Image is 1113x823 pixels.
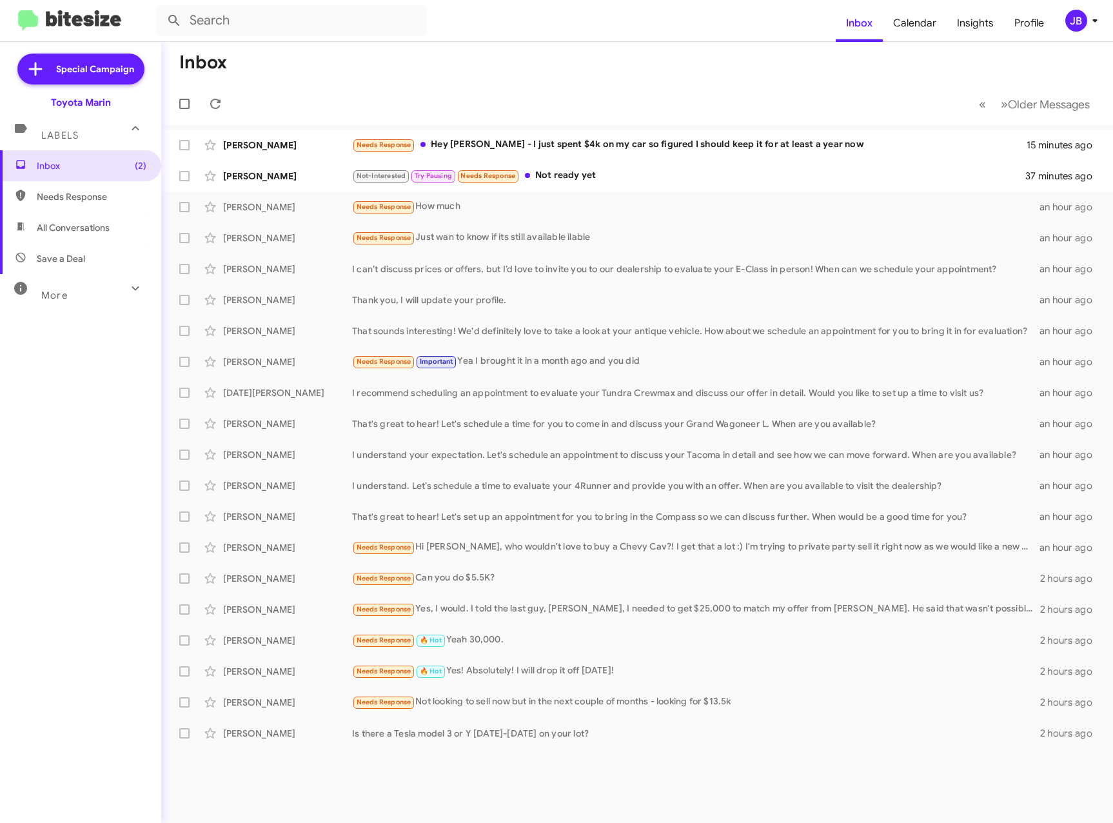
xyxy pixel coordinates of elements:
div: an hour ago [1039,232,1103,244]
div: Yea I brought it in a month ago and you did [352,354,1039,369]
a: Inbox [836,5,883,42]
span: Needs Response [357,574,411,582]
div: an hour ago [1039,355,1103,368]
span: Special Campaign [56,63,134,75]
div: JB [1065,10,1087,32]
div: an hour ago [1039,510,1103,523]
div: That's great to hear! Let's set up an appointment for you to bring in the Compass so we can discu... [352,510,1039,523]
div: [PERSON_NAME] [223,479,352,492]
button: Next [993,91,1098,117]
div: Not ready yet [352,168,1025,183]
div: I understand. Let’s schedule a time to evaluate your 4Runner and provide you with an offer. When ... [352,479,1039,492]
input: Search [156,5,427,36]
div: 2 hours ago [1040,603,1103,616]
div: an hour ago [1039,448,1103,461]
span: 🔥 Hot [420,636,442,644]
nav: Page navigation example [972,91,1098,117]
div: 2 hours ago [1040,727,1103,740]
div: [PERSON_NAME] [223,324,352,337]
span: Save a Deal [37,252,85,265]
div: Just wan to know if its still available ilable [352,230,1039,245]
span: Try Pausing [415,172,452,180]
span: Needs Response [37,190,146,203]
div: an hour ago [1039,541,1103,554]
span: More [41,290,68,301]
div: 2 hours ago [1040,665,1103,678]
span: Needs Response [357,698,411,706]
div: How much [352,199,1039,214]
div: an hour ago [1039,293,1103,306]
span: Needs Response [357,233,411,242]
div: Yeah 30,000. [352,633,1040,648]
div: an hour ago [1039,386,1103,399]
div: Not looking to sell now but in the next couple of months - looking for $13.5k [352,695,1040,709]
span: Not-Interested [357,172,406,180]
div: 37 minutes ago [1025,170,1103,183]
div: 2 hours ago [1040,634,1103,647]
span: « [979,96,986,112]
div: an hour ago [1039,479,1103,492]
a: Insights [947,5,1004,42]
a: Profile [1004,5,1054,42]
span: Needs Response [357,667,411,675]
div: Hey [PERSON_NAME] - I just spent $4k on my car so figured I should keep it for at least a year now [352,137,1027,152]
div: Can you do $5.5K? [352,571,1040,586]
div: Is there a Tesla model 3 or Y [DATE]-[DATE] on your lot? [352,727,1040,740]
div: Thank you, I will update your profile. [352,293,1039,306]
span: (2) [135,159,146,172]
div: I understand your expectation. Let's schedule an appointment to discuss your Tacoma in detail and... [352,448,1039,461]
div: an hour ago [1039,201,1103,213]
h1: Inbox [179,52,227,73]
span: Labels [41,130,79,141]
div: [PERSON_NAME] [223,448,352,461]
div: That sounds interesting! We'd definitely love to take a look at your antique vehicle. How about w... [352,324,1039,337]
span: Needs Response [357,357,411,366]
div: an hour ago [1039,263,1103,275]
div: [PERSON_NAME] [223,727,352,740]
div: 15 minutes ago [1027,139,1103,152]
div: [PERSON_NAME] [223,293,352,306]
div: [PERSON_NAME] [223,263,352,275]
div: [PERSON_NAME] [223,355,352,368]
div: [PERSON_NAME] [223,510,352,523]
a: Calendar [883,5,947,42]
div: [PERSON_NAME] [223,417,352,430]
div: [PERSON_NAME] [223,201,352,213]
span: Important [420,357,453,366]
div: [PERSON_NAME] [223,139,352,152]
span: Needs Response [357,203,411,211]
div: Yes! Absolutely! I will drop it off [DATE]! [352,664,1040,679]
a: Special Campaign [17,54,144,84]
div: [PERSON_NAME] [223,696,352,709]
div: [PERSON_NAME] [223,634,352,647]
div: I recommend scheduling an appointment to evaluate your Tundra Crewmax and discuss our offer in de... [352,386,1039,399]
div: [DATE][PERSON_NAME] [223,386,352,399]
span: Needs Response [460,172,515,180]
span: » [1001,96,1008,112]
div: [PERSON_NAME] [223,603,352,616]
span: Needs Response [357,636,411,644]
div: [PERSON_NAME] [223,170,352,183]
span: 🔥 Hot [420,667,442,675]
button: JB [1054,10,1099,32]
div: [PERSON_NAME] [223,541,352,554]
div: I can’t discuss prices or offers, but I’d love to invite you to our dealership to evaluate your E... [352,263,1039,275]
div: That's great to hear! Let's schedule a time for you to come in and discuss your Grand Wagoneer L.... [352,417,1039,430]
span: All Conversations [37,221,110,234]
div: an hour ago [1039,417,1103,430]
div: an hour ago [1039,324,1103,337]
span: Needs Response [357,543,411,551]
div: Yes, I would. I told the last guy, [PERSON_NAME], I needed to get $25,000 to match my offer from ... [352,602,1040,617]
span: Needs Response [357,141,411,149]
div: [PERSON_NAME] [223,232,352,244]
span: Needs Response [357,605,411,613]
div: [PERSON_NAME] [223,572,352,585]
div: Hi [PERSON_NAME], who wouldn't love to buy a Chevy Cav?! I get that a lot :) I'm trying to privat... [352,540,1039,555]
span: Older Messages [1008,97,1090,112]
div: 2 hours ago [1040,572,1103,585]
div: Toyota Marin [51,96,111,109]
